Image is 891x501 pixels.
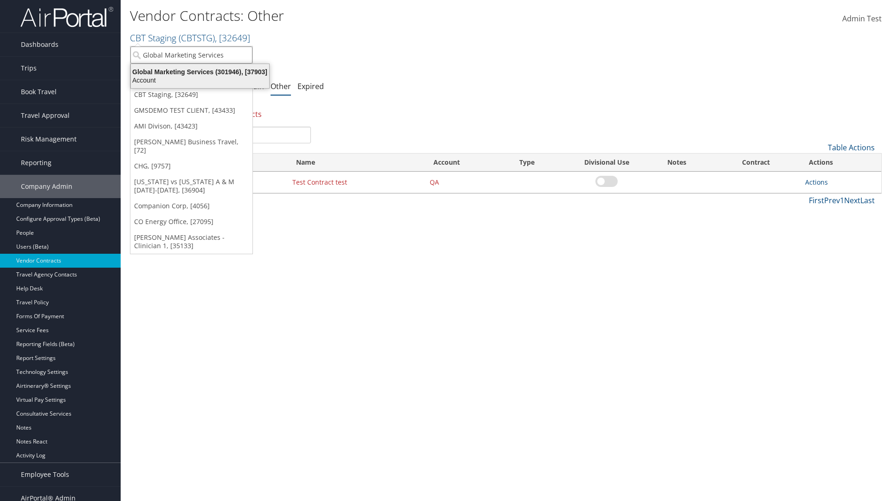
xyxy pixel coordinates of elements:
[297,81,324,91] a: Expired
[130,158,252,174] a: CHG, [9757]
[130,102,882,127] div: There is
[511,154,570,172] th: Type: activate to sort column ascending
[130,198,252,214] a: Companion Corp, [4056]
[425,172,511,193] td: QA
[130,87,252,103] a: CBT Staging, [32649]
[824,195,840,206] a: Prev
[21,128,77,151] span: Risk Management
[130,134,252,158] a: [PERSON_NAME] Business Travel, [72]
[130,214,252,230] a: CO Energy Office, [27095]
[425,154,511,172] th: Account: activate to sort column ascending
[21,463,69,486] span: Employee Tools
[130,174,252,198] a: [US_STATE] vs [US_STATE] A & M [DATE]-[DATE], [36904]
[21,104,70,127] span: Travel Approval
[130,46,252,64] input: Search Accounts
[215,32,250,44] span: , [ 32649 ]
[844,195,860,206] a: Next
[801,154,881,172] th: Actions
[21,57,37,80] span: Trips
[21,33,58,56] span: Dashboards
[21,175,72,198] span: Company Admin
[809,195,824,206] a: First
[828,142,875,153] a: Table Actions
[125,68,275,76] div: Global Marketing Services (301946), [37903]
[643,154,711,172] th: Notes: activate to sort column ascending
[130,230,252,254] a: [PERSON_NAME] Associates - Clinician 1, [35133]
[711,154,801,172] th: Contract: activate to sort column ascending
[288,154,425,172] th: Name: activate to sort column ascending
[130,32,250,44] a: CBT Staging
[179,32,215,44] span: ( CBTSTG )
[20,6,113,28] img: airportal-logo.png
[21,151,52,174] span: Reporting
[125,76,275,84] div: Account
[130,6,631,26] h1: Vendor Contracts: Other
[860,195,875,206] a: Last
[570,154,643,172] th: Divisional Use: activate to sort column ascending
[130,103,252,118] a: GMSDEMO TEST CLIENT, [43433]
[271,81,291,91] a: Other
[842,13,882,24] span: Admin Test
[842,5,882,33] a: Admin Test
[288,172,425,193] td: Test Contract test
[21,80,57,103] span: Book Travel
[805,178,828,186] a: Actions
[840,195,844,206] a: 1
[130,118,252,134] a: AMI Divison, [43423]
